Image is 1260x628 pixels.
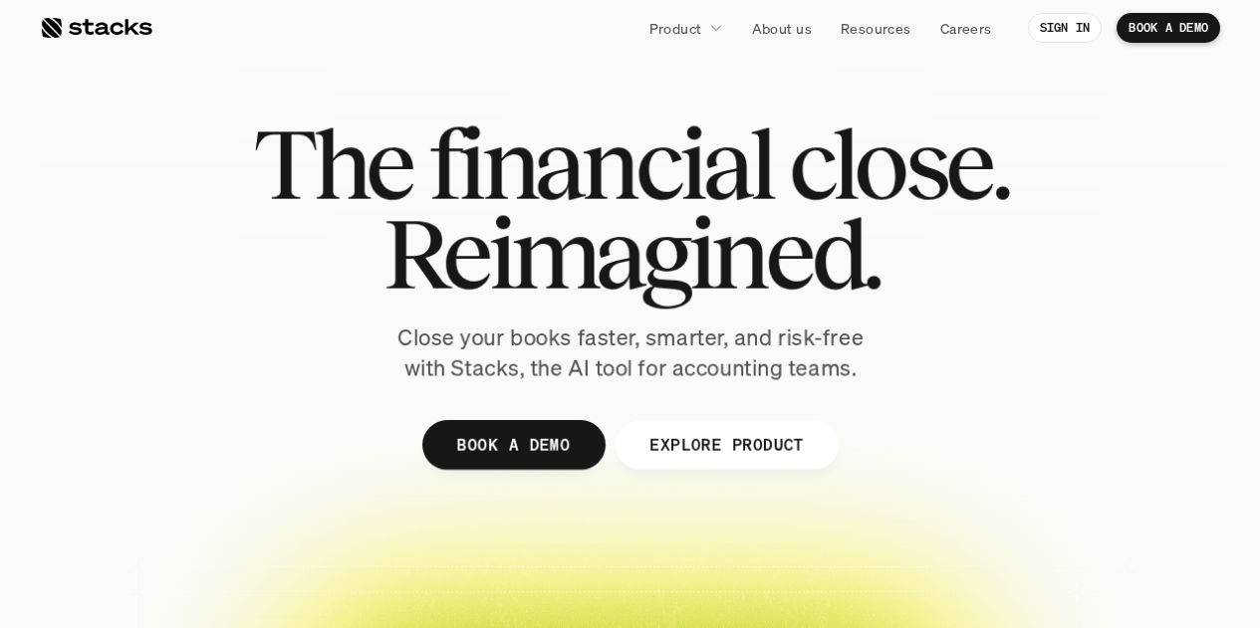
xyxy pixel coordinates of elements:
p: Product [649,18,702,39]
span: The [253,119,411,209]
a: About us [740,10,824,46]
a: EXPLORE PRODUCT [615,420,839,470]
span: close. [789,119,1008,209]
p: EXPLORE PRODUCT [649,430,804,459]
p: Resources [841,18,911,39]
span: financial [428,119,772,209]
p: SIGN IN [1040,21,1091,35]
p: About us [752,18,812,39]
a: Careers [928,10,1004,46]
a: BOOK A DEMO [1117,13,1220,43]
a: BOOK A DEMO [421,420,605,470]
p: Close your books faster, smarter, and risk-free with Stacks, the AI tool for accounting teams. [381,322,880,384]
span: Reimagined. [381,209,879,299]
a: Resources [829,10,923,46]
p: Careers [940,18,992,39]
p: BOOK A DEMO [456,430,570,459]
p: BOOK A DEMO [1129,21,1208,35]
a: SIGN IN [1028,13,1103,43]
